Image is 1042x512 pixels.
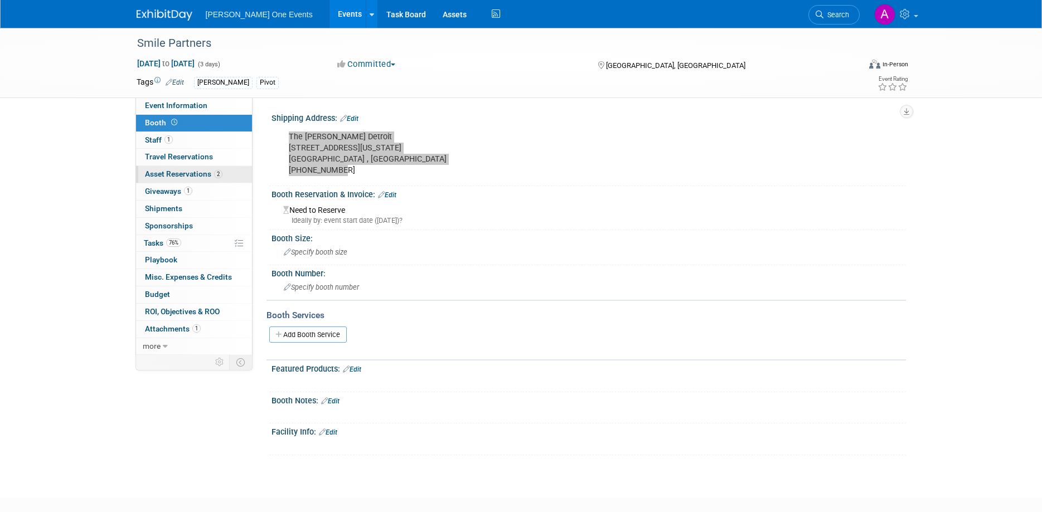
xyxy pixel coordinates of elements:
span: [GEOGRAPHIC_DATA], [GEOGRAPHIC_DATA] [606,61,745,70]
span: (3 days) [197,61,220,68]
span: Staff [145,135,173,144]
span: Giveaways [145,187,192,196]
td: Personalize Event Tab Strip [210,355,230,369]
a: Edit [340,115,358,123]
div: Booth Size: [272,230,906,244]
div: Booth Services [266,309,906,321]
a: Event Information [136,97,252,114]
a: Edit [166,79,184,86]
div: Need to Reserve [280,202,898,226]
div: Booth Number: [272,265,906,279]
div: Event Format [794,58,909,75]
td: Tags [137,76,184,89]
button: Committed [333,58,400,70]
span: 2 [214,170,222,178]
img: Amanda Bartschi [874,4,895,25]
span: Sponsorships [145,221,193,230]
a: Asset Reservations2 [136,166,252,183]
span: ROI, Objectives & ROO [145,307,220,316]
span: [DATE] [DATE] [137,58,195,69]
span: 1 [192,324,201,333]
a: Edit [378,191,396,199]
span: Asset Reservations [145,169,222,178]
span: Booth [145,118,180,127]
a: Budget [136,286,252,303]
span: [PERSON_NAME] One Events [206,10,313,19]
div: Facility Info: [272,423,906,438]
a: Shipments [136,201,252,217]
a: Giveaways1 [136,183,252,200]
div: Featured Products: [272,360,906,375]
span: Attachments [145,324,201,333]
a: Booth [136,115,252,131]
a: Add Booth Service [269,326,347,343]
span: Playbook [145,255,177,264]
span: Misc. Expenses & Credits [145,272,232,281]
a: Misc. Expenses & Credits [136,269,252,286]
div: In-Person [882,60,908,69]
div: Pivot [256,77,279,89]
div: The [PERSON_NAME] Detroit [STREET_ADDRESS][US_STATE] [GEOGRAPHIC_DATA] , [GEOGRAPHIC_DATA] [PHONE... [281,126,783,182]
div: Smile Partners [133,33,843,53]
a: Edit [343,365,361,373]
a: Edit [321,397,340,405]
span: Shipments [145,204,182,213]
a: Tasks76% [136,235,252,252]
td: Toggle Event Tabs [229,355,252,369]
a: Search [808,5,860,25]
img: Format-Inperson.png [869,60,880,69]
span: more [143,342,161,350]
span: Travel Reservations [145,152,213,161]
span: Search [823,11,849,19]
img: ExhibitDay [137,9,192,21]
div: Event Rating [878,76,908,82]
a: Sponsorships [136,218,252,235]
span: Event Information [145,101,207,110]
div: [PERSON_NAME] [194,77,253,89]
a: more [136,338,252,355]
span: 76% [166,238,181,247]
span: to [161,59,171,68]
span: Tasks [144,238,181,247]
a: Playbook [136,252,252,269]
a: Travel Reservations [136,149,252,165]
a: Edit [319,428,337,436]
div: Ideally by: event start date ([DATE])? [283,216,898,226]
span: Specify booth size [284,248,347,256]
span: 1 [164,135,173,144]
div: Shipping Address: [272,110,906,124]
span: Budget [145,290,170,299]
a: ROI, Objectives & ROO [136,304,252,320]
span: 1 [184,187,192,195]
span: Booth not reserved yet [169,118,180,126]
a: Attachments1 [136,321,252,338]
div: Booth Notes: [272,392,906,407]
a: Staff1 [136,132,252,149]
div: Booth Reservation & Invoice: [272,186,906,201]
span: Specify booth number [284,283,359,291]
